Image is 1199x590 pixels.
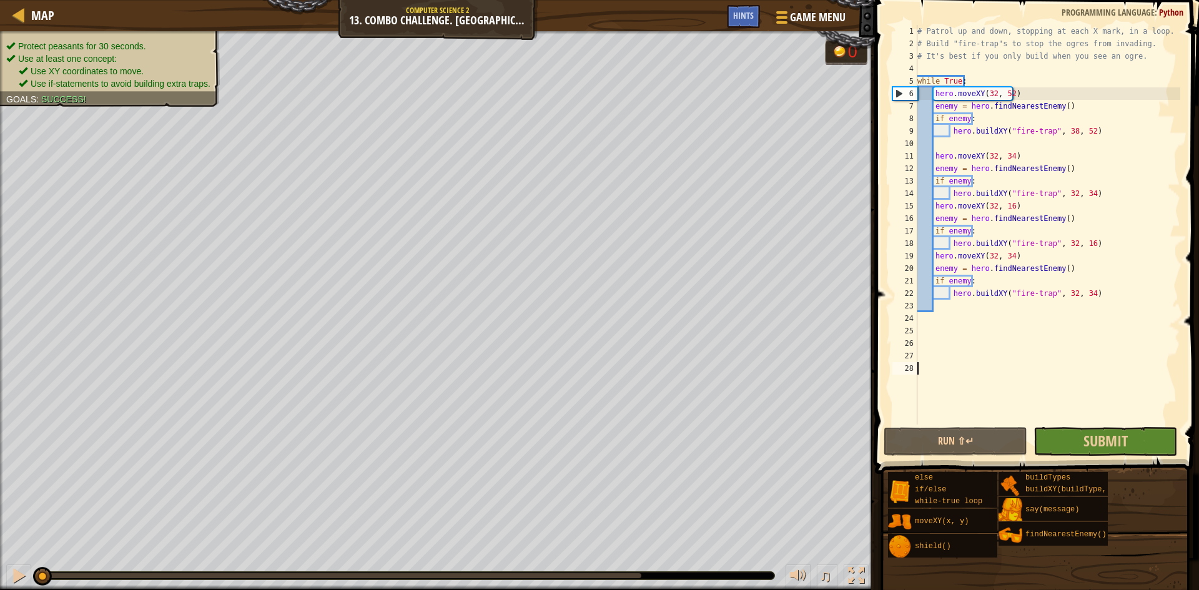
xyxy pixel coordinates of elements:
button: Game Menu [766,5,853,34]
span: buildXY(buildType, x, y) [1025,485,1133,494]
div: 13 [892,175,917,187]
span: ♫ [819,566,832,585]
div: 8 [892,112,917,125]
span: Submit [1083,431,1128,451]
button: Run ⇧↵ [884,427,1027,456]
button: Toggle fullscreen [844,564,869,590]
span: Success! [41,94,86,104]
li: Use XY coordinates to move. [19,65,210,77]
div: 1 [892,25,917,37]
span: moveXY(x, y) [915,517,969,526]
div: 22 [892,287,917,300]
span: Goals [6,94,36,104]
div: 11 [892,150,917,162]
div: 15 [892,200,917,212]
span: Hints [733,9,754,21]
img: portrait.png [888,535,912,559]
div: 6 [893,87,917,100]
div: 16 [892,212,917,225]
button: Ctrl + P: Pause [6,564,31,590]
div: 18 [892,237,917,250]
div: 17 [892,225,917,237]
div: 7 [892,100,917,112]
div: 12 [892,162,917,175]
div: Team 'humans' has 0 gold. [825,39,867,65]
span: Protect peasants for 30 seconds. [18,41,146,51]
img: portrait.png [888,510,912,534]
span: : [36,94,41,104]
div: 19 [892,250,917,262]
div: 4 [892,62,917,75]
div: 0 [848,44,861,61]
a: Map [25,7,54,24]
div: 27 [892,350,917,362]
span: : [1155,6,1159,18]
div: 26 [892,337,917,350]
img: portrait.png [888,479,912,503]
div: 10 [892,137,917,150]
span: else [915,473,933,482]
span: Map [31,7,54,24]
span: while-true loop [915,497,982,506]
span: shield() [915,542,951,551]
span: Python [1159,6,1183,18]
span: if/else [915,485,946,494]
span: Use at least one concept: [18,54,117,64]
span: Use if-statements to avoid building extra traps. [31,79,210,89]
span: findNearestEnemy() [1025,530,1107,539]
button: Submit [1034,427,1177,456]
li: Use if-statements to avoid building extra traps. [19,77,210,90]
div: 28 [892,362,917,375]
div: 9 [892,125,917,137]
div: 5 [892,75,917,87]
div: 2 [892,37,917,50]
div: 3 [892,50,917,62]
li: Protect peasants for 30 seconds. [6,40,210,52]
li: Use at least one concept: [6,52,210,65]
div: 23 [892,300,917,312]
span: buildTypes [1025,473,1070,482]
div: 14 [892,187,917,200]
div: 20 [892,262,917,275]
img: portrait.png [999,498,1022,522]
span: Game Menu [790,9,846,26]
button: Adjust volume [786,564,811,590]
img: portrait.png [999,523,1022,547]
div: 21 [892,275,917,287]
span: Use XY coordinates to move. [31,66,144,76]
button: ♫ [817,564,838,590]
div: 24 [892,312,917,325]
span: Programming language [1062,6,1155,18]
img: portrait.png [999,473,1022,497]
div: 25 [892,325,917,337]
span: say(message) [1025,505,1079,514]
